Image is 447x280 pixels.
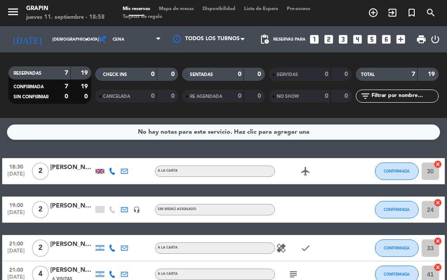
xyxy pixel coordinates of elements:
span: A LA CARTA [158,246,178,249]
i: turned_in_not [406,7,417,18]
span: 21:00 [5,238,27,248]
strong: 0 [238,71,241,77]
strong: 19 [81,83,89,90]
span: CONFIRMADA [384,207,409,212]
i: airplanemode_active [300,166,311,176]
strong: 0 [171,71,176,77]
div: LOG OUT [430,26,440,52]
i: cancel [433,237,442,245]
strong: 0 [258,93,263,99]
span: CANCELADA [103,94,130,99]
strong: 0 [84,93,89,100]
span: CONFIRMADA [384,245,409,250]
strong: 0 [151,71,155,77]
i: arrow_drop_down [81,34,92,45]
span: pending_actions [259,34,270,45]
div: [PERSON_NAME] [50,265,94,275]
span: A LA CARTA [158,169,178,173]
span: 19:00 [5,200,27,210]
span: print [416,34,426,45]
i: looks_5 [366,34,378,45]
span: Cena [113,37,124,42]
strong: 0 [325,71,328,77]
div: No hay notas para este servicio. Haz clic para agregar una [138,127,309,137]
span: TOTAL [361,73,375,77]
span: RESERVADAS [14,71,41,76]
span: SIN CONFIRMAR [14,95,48,99]
span: CONFIRMADA [14,85,44,89]
i: search [426,7,436,18]
strong: 19 [428,71,437,77]
div: GRAPIN [26,4,105,13]
div: [PERSON_NAME] [50,201,94,211]
span: Mapa de mesas [155,7,198,11]
i: check [300,243,311,253]
i: menu [7,5,20,18]
span: [DATE] [5,248,27,258]
i: add_box [395,34,406,45]
span: Tarjetas de regalo [118,14,167,19]
strong: 7 [65,83,68,90]
strong: 0 [344,71,350,77]
strong: 0 [238,93,241,99]
span: RE AGENDADA [190,94,222,99]
button: CONFIRMADA [375,201,419,218]
i: looks_4 [352,34,363,45]
input: Filtrar por nombre... [371,91,438,101]
span: 2 [32,239,49,257]
strong: 0 [344,93,350,99]
span: Lista de Espera [240,7,282,11]
div: jueves 11. septiembre - 18:58 [26,13,105,22]
strong: 0 [171,93,176,99]
i: power_settings_new [430,34,440,45]
span: CONFIRMADA [384,272,409,277]
strong: 0 [325,93,328,99]
i: cancel [433,198,442,207]
div: [PERSON_NAME] [50,162,94,173]
span: Mis reservas [118,7,155,11]
i: [DATE] [7,31,48,48]
i: exit_to_app [387,7,398,18]
i: headset_mic [133,206,140,213]
i: looks_one [309,34,320,45]
span: Disponibilidad [198,7,240,11]
i: healing [276,243,286,253]
i: cancel [433,263,442,272]
span: CONFIRMADA [384,169,409,173]
i: cancel [433,160,442,169]
span: CHECK INS [103,73,127,77]
div: [PERSON_NAME] [50,239,94,249]
i: filter_list [360,91,371,101]
span: Reservas para [273,37,306,42]
span: Sin menú asignado [158,207,196,211]
span: Pre-acceso [282,7,315,11]
strong: 0 [65,93,68,100]
strong: 7 [412,71,415,77]
i: looks_3 [337,34,349,45]
i: looks_6 [381,34,392,45]
strong: 7 [65,70,68,76]
span: SENTADAS [190,73,213,77]
strong: 0 [258,71,263,77]
span: A LA CARTA [158,272,178,276]
i: subject [288,269,299,280]
span: [DATE] [5,210,27,220]
i: add_circle_outline [368,7,378,18]
span: SERVIDAS [277,73,298,77]
i: looks_two [323,34,334,45]
span: 2 [32,201,49,218]
span: NO SHOW [277,94,299,99]
span: [DATE] [5,171,27,181]
button: CONFIRMADA [375,162,419,180]
span: 2 [32,162,49,180]
span: 21:00 [5,264,27,274]
strong: 19 [81,70,89,76]
span: 18:30 [5,161,27,171]
strong: 0 [151,93,155,99]
button: menu [7,5,20,21]
button: CONFIRMADA [375,239,419,257]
